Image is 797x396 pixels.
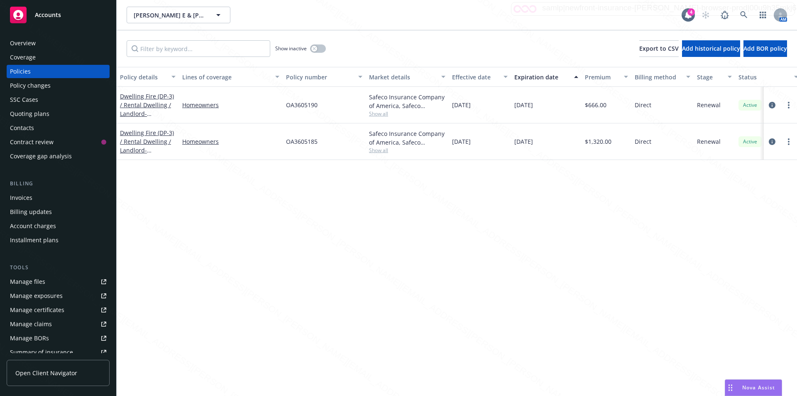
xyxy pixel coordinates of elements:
[585,101,606,109] span: $666.00
[120,146,173,163] span: - [STREET_ADDRESS]
[639,40,679,57] button: Export to CSV
[7,263,110,272] div: Tools
[10,191,32,204] div: Invoices
[743,44,787,52] span: Add BOR policy
[7,332,110,345] a: Manage BORs
[286,101,318,109] span: OA3605190
[10,51,36,64] div: Coverage
[369,110,445,117] span: Show all
[275,45,307,52] span: Show inactive
[366,67,449,87] button: Market details
[182,137,279,146] a: Homeowners
[179,67,283,87] button: Lines of coverage
[514,73,569,81] div: Expiration date
[697,101,721,109] span: Renewal
[10,205,52,219] div: Billing updates
[742,138,758,145] span: Active
[7,107,110,121] a: Quoting plans
[369,147,445,154] span: Show all
[736,7,752,23] a: Search
[10,93,38,106] div: SSC Cases
[514,101,533,109] span: [DATE]
[10,150,72,163] div: Coverage gap analysis
[682,40,740,57] button: Add historical policy
[134,11,205,20] span: [PERSON_NAME] E & [PERSON_NAME]
[697,7,714,23] a: Start snowing
[7,191,110,204] a: Invoices
[10,219,56,233] div: Account charges
[725,380,736,396] div: Drag to move
[7,317,110,331] a: Manage claims
[767,137,777,147] a: circleInformation
[7,79,110,92] a: Policy changes
[7,346,110,359] a: Summary of insurance
[742,384,775,391] span: Nova Assist
[511,67,582,87] button: Expiration date
[7,150,110,163] a: Coverage gap analysis
[784,137,794,147] a: more
[286,137,318,146] span: OA3605185
[585,137,611,146] span: $1,320.00
[635,101,651,109] span: Direct
[7,51,110,64] a: Coverage
[7,3,110,27] a: Accounts
[7,234,110,247] a: Installment plans
[697,73,723,81] div: Stage
[7,289,110,303] a: Manage exposures
[369,73,436,81] div: Market details
[10,317,52,331] div: Manage claims
[286,73,353,81] div: Policy number
[449,67,511,87] button: Effective date
[742,101,758,109] span: Active
[10,234,59,247] div: Installment plans
[635,73,681,81] div: Billing method
[7,275,110,288] a: Manage files
[283,67,366,87] button: Policy number
[631,67,694,87] button: Billing method
[182,101,279,109] a: Homeowners
[7,37,110,50] a: Overview
[10,65,31,78] div: Policies
[10,135,54,149] div: Contract review
[585,73,619,81] div: Premium
[738,73,789,81] div: Status
[7,93,110,106] a: SSC Cases
[10,107,49,121] div: Quoting plans
[582,67,631,87] button: Premium
[755,7,771,23] a: Switch app
[10,275,45,288] div: Manage files
[7,219,110,233] a: Account charges
[716,7,733,23] a: Report a Bug
[120,129,174,163] a: Dwelling Fire (DP-3) / Rental Dwelling / Landlord
[10,79,51,92] div: Policy changes
[369,93,445,110] div: Safeco Insurance Company of America, Safeco Insurance (Liberty Mutual)
[117,67,179,87] button: Policy details
[725,379,782,396] button: Nova Assist
[7,180,110,188] div: Billing
[687,8,695,16] div: 4
[694,67,735,87] button: Stage
[120,92,174,126] a: Dwelling Fire (DP-3) / Rental Dwelling / Landlord
[7,121,110,135] a: Contacts
[452,73,499,81] div: Effective date
[10,37,36,50] div: Overview
[7,135,110,149] a: Contract review
[767,100,777,110] a: circleInformation
[127,40,270,57] input: Filter by keyword...
[697,137,721,146] span: Renewal
[10,121,34,135] div: Contacts
[7,303,110,317] a: Manage certificates
[10,332,49,345] div: Manage BORs
[514,137,533,146] span: [DATE]
[15,369,77,377] span: Open Client Navigator
[784,100,794,110] a: more
[120,73,166,81] div: Policy details
[7,65,110,78] a: Policies
[639,44,679,52] span: Export to CSV
[10,346,73,359] div: Summary of insurance
[10,289,63,303] div: Manage exposures
[127,7,230,23] button: [PERSON_NAME] E & [PERSON_NAME]
[743,40,787,57] button: Add BOR policy
[452,137,471,146] span: [DATE]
